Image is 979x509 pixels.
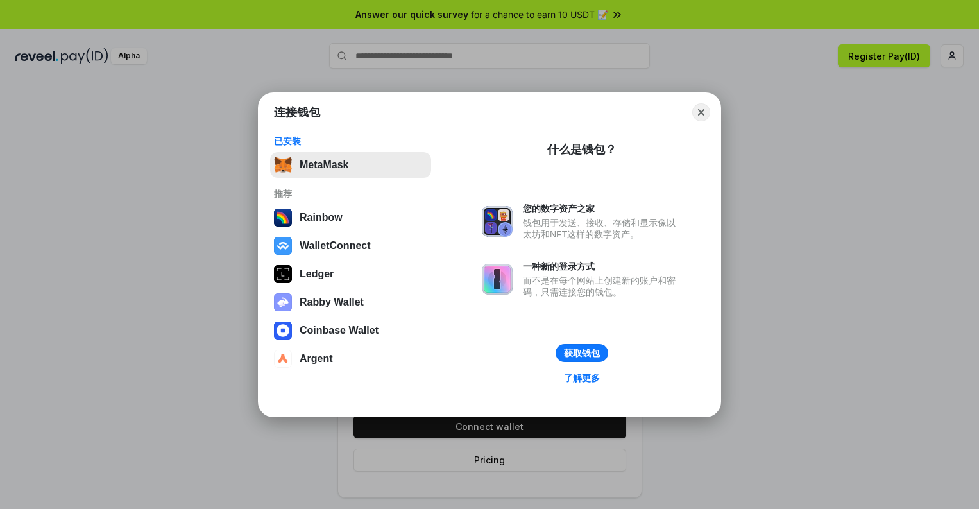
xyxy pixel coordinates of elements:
img: svg+xml,%3Csvg%20width%3D%2228%22%20height%3D%2228%22%20viewBox%3D%220%200%2028%2028%22%20fill%3D... [274,237,292,255]
div: Rainbow [300,212,343,223]
div: 钱包用于发送、接收、存储和显示像以太坊和NFT这样的数字资产。 [523,217,682,240]
div: 您的数字资产之家 [523,203,682,214]
img: svg+xml,%3Csvg%20xmlns%3D%22http%3A%2F%2Fwww.w3.org%2F2000%2Fsvg%22%20width%3D%2228%22%20height%3... [274,265,292,283]
div: 获取钱包 [564,347,600,359]
button: 获取钱包 [556,344,608,362]
img: svg+xml,%3Csvg%20fill%3D%22none%22%20height%3D%2233%22%20viewBox%3D%220%200%2035%2033%22%20width%... [274,156,292,174]
div: 什么是钱包？ [547,142,617,157]
button: Rabby Wallet [270,289,431,315]
button: Close [692,103,710,121]
button: MetaMask [270,152,431,178]
div: Coinbase Wallet [300,325,379,336]
div: MetaMask [300,159,348,171]
button: Coinbase Wallet [270,318,431,343]
img: svg+xml,%3Csvg%20xmlns%3D%22http%3A%2F%2Fwww.w3.org%2F2000%2Fsvg%22%20fill%3D%22none%22%20viewBox... [274,293,292,311]
img: svg+xml,%3Csvg%20width%3D%2228%22%20height%3D%2228%22%20viewBox%3D%220%200%2028%2028%22%20fill%3D... [274,350,292,368]
button: Rainbow [270,205,431,230]
div: 已安装 [274,135,427,147]
a: 了解更多 [556,370,608,386]
div: 了解更多 [564,372,600,384]
div: Rabby Wallet [300,297,364,308]
img: svg+xml,%3Csvg%20width%3D%2228%22%20height%3D%2228%22%20viewBox%3D%220%200%2028%2028%22%20fill%3D... [274,322,292,340]
div: 而不是在每个网站上创建新的账户和密码，只需连接您的钱包。 [523,275,682,298]
h1: 连接钱包 [274,105,320,120]
div: 一种新的登录方式 [523,261,682,272]
button: WalletConnect [270,233,431,259]
button: Argent [270,346,431,372]
img: svg+xml,%3Csvg%20width%3D%22120%22%20height%3D%22120%22%20viewBox%3D%220%200%20120%20120%22%20fil... [274,209,292,227]
div: Ledger [300,268,334,280]
img: svg+xml,%3Csvg%20xmlns%3D%22http%3A%2F%2Fwww.w3.org%2F2000%2Fsvg%22%20fill%3D%22none%22%20viewBox... [482,206,513,237]
div: Argent [300,353,333,365]
div: 推荐 [274,188,427,200]
button: Ledger [270,261,431,287]
div: WalletConnect [300,240,371,252]
img: svg+xml,%3Csvg%20xmlns%3D%22http%3A%2F%2Fwww.w3.org%2F2000%2Fsvg%22%20fill%3D%22none%22%20viewBox... [482,264,513,295]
